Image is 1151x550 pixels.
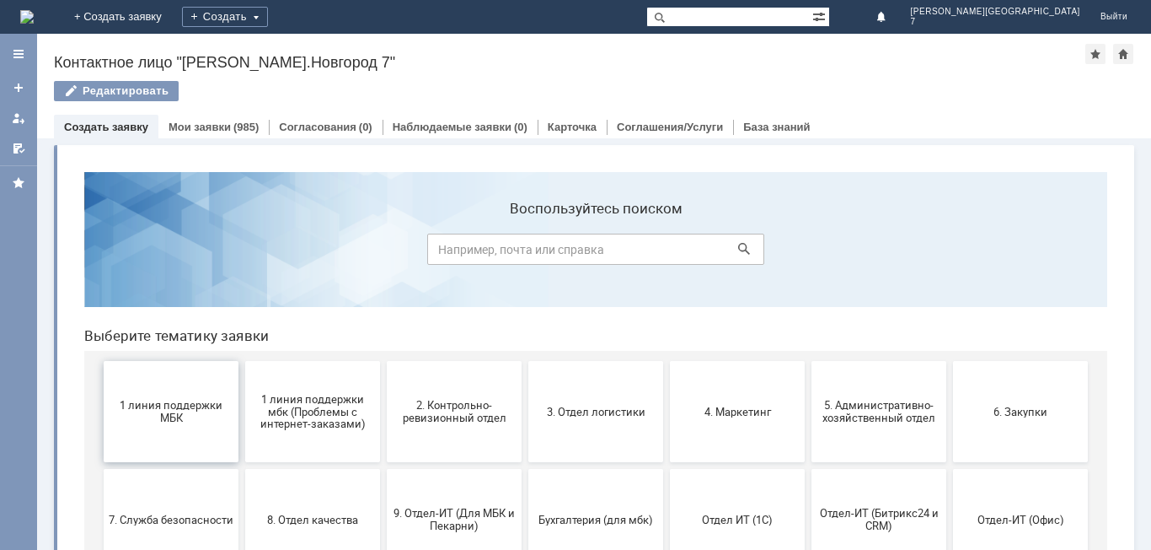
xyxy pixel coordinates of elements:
[812,8,829,24] span: Расширенный поиск
[463,450,587,488] span: [PERSON_NAME]. Услуги ИТ для МБК (оформляет L1)
[316,310,451,412] button: 9. Отдел-ИТ (Для МБК и Пекарни)
[179,354,304,367] span: 8. Отдел качества
[599,202,734,304] button: 4. Маркетинг
[548,121,597,133] a: Карточка
[359,121,372,133] div: (0)
[463,246,587,259] span: 3. Отдел логистики
[38,462,163,475] span: Финансовый отдел
[882,310,1017,412] button: Отдел-ИТ (Офис)
[599,310,734,412] button: Отдел ИТ (1С)
[741,310,875,412] button: Отдел-ИТ (Битрикс24 и CRM)
[356,75,693,106] input: Например, почта или справка
[617,121,723,133] a: Соглашения/Услуги
[463,354,587,367] span: Бухгалтерия (для мбк)
[604,354,729,367] span: Отдел ИТ (1С)
[54,54,1085,71] div: Контактное лицо "[PERSON_NAME].Новгород 7"
[33,310,168,412] button: 7. Служба безопасности
[179,462,304,475] span: Франчайзинг
[174,202,309,304] button: 1 линия поддержки мбк (Проблемы с интернет-заказами)
[316,202,451,304] button: 2. Контрольно-ревизионный отдел
[5,74,32,101] a: Создать заявку
[887,246,1012,259] span: 6. Закупки
[182,7,268,27] div: Создать
[604,246,729,259] span: 4. Маркетинг
[169,121,231,133] a: Мои заявки
[33,202,168,304] button: 1 линия поддержки МБК
[5,135,32,162] a: Мои согласования
[321,456,446,482] span: Это соглашение не активно!
[20,10,34,24] img: logo
[393,121,511,133] a: Наблюдаемые заявки
[911,17,1080,27] span: 7
[882,202,1017,304] button: 6. Закупки
[38,240,163,266] span: 1 линия поддержки МБК
[33,418,168,520] button: Финансовый отдел
[743,121,810,133] a: База знаний
[20,10,34,24] a: Перейти на домашнюю страницу
[233,121,259,133] div: (985)
[887,354,1012,367] span: Отдел-ИТ (Офис)
[746,240,870,266] span: 5. Административно-хозяйственный отдел
[514,121,527,133] div: (0)
[599,418,734,520] button: не актуален
[1085,44,1105,64] div: Добавить в избранное
[911,7,1080,17] span: [PERSON_NAME][GEOGRAPHIC_DATA]
[321,240,446,266] span: 2. Контрольно-ревизионный отдел
[458,310,592,412] button: Бухгалтерия (для мбк)
[38,354,163,367] span: 7. Служба безопасности
[356,41,693,58] label: Воспользуйтесь поиском
[746,348,870,374] span: Отдел-ИТ (Битрикс24 и CRM)
[316,418,451,520] button: Это соглашение не активно!
[458,202,592,304] button: 3. Отдел логистики
[13,169,1036,186] header: Выберите тематику заявки
[279,121,356,133] a: Согласования
[604,462,729,475] span: не актуален
[174,418,309,520] button: Франчайзинг
[1113,44,1133,64] div: Сделать домашней страницей
[458,418,592,520] button: [PERSON_NAME]. Услуги ИТ для МБК (оформляет L1)
[5,105,32,132] a: Мои заявки
[64,121,148,133] a: Создать заявку
[321,348,446,374] span: 9. Отдел-ИТ (Для МБК и Пекарни)
[174,310,309,412] button: 8. Отдел качества
[741,202,875,304] button: 5. Административно-хозяйственный отдел
[179,234,304,272] span: 1 линия поддержки мбк (Проблемы с интернет-заказами)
